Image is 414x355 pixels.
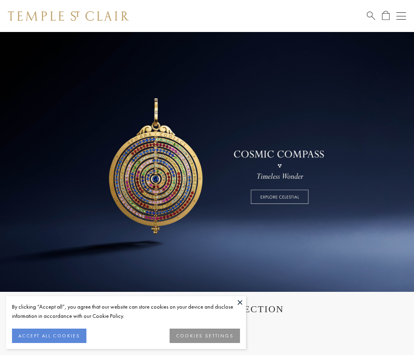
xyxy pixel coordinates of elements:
img: Temple St. Clair [8,11,129,21]
button: COOKIES SETTINGS [170,329,240,343]
a: Search [367,11,375,21]
button: Open navigation [396,11,406,21]
a: Open Shopping Bag [382,11,390,21]
div: By clicking “Accept all”, you agree that our website can store cookies on your device and disclos... [12,302,240,321]
button: ACCEPT ALL COOKIES [12,329,86,343]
